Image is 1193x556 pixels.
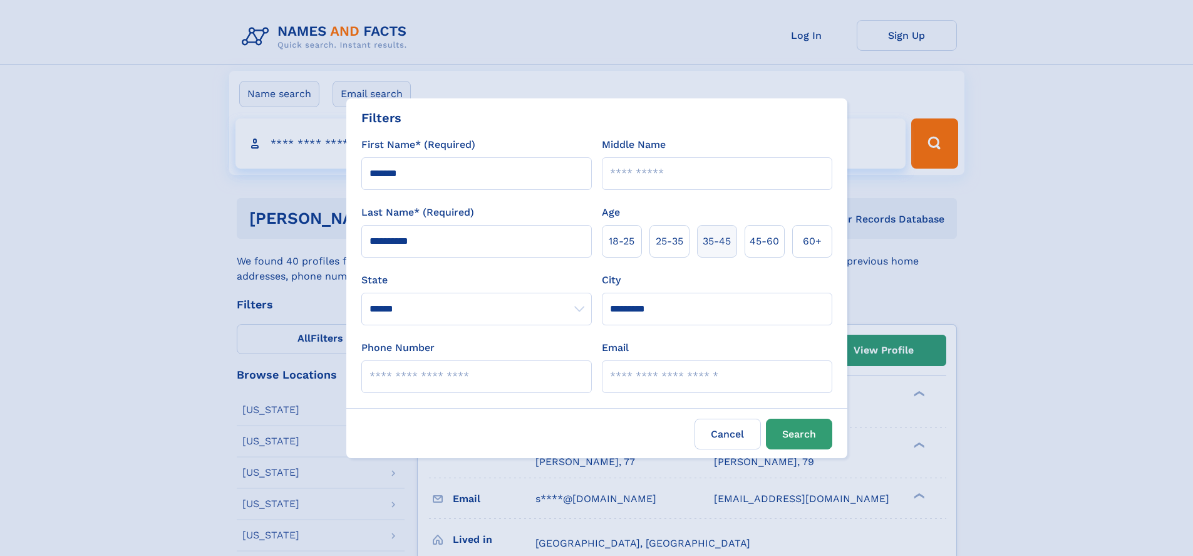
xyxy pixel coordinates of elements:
label: Middle Name [602,137,666,152]
label: Cancel [695,419,761,449]
span: 35‑45 [703,234,731,249]
span: 60+ [803,234,822,249]
label: Last Name* (Required) [361,205,474,220]
label: Age [602,205,620,220]
span: 45‑60 [750,234,779,249]
label: First Name* (Required) [361,137,475,152]
button: Search [766,419,832,449]
span: 25‑35 [656,234,683,249]
label: State [361,273,592,288]
label: Phone Number [361,340,435,355]
label: City [602,273,621,288]
label: Email [602,340,629,355]
span: 18‑25 [609,234,634,249]
div: Filters [361,108,401,127]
